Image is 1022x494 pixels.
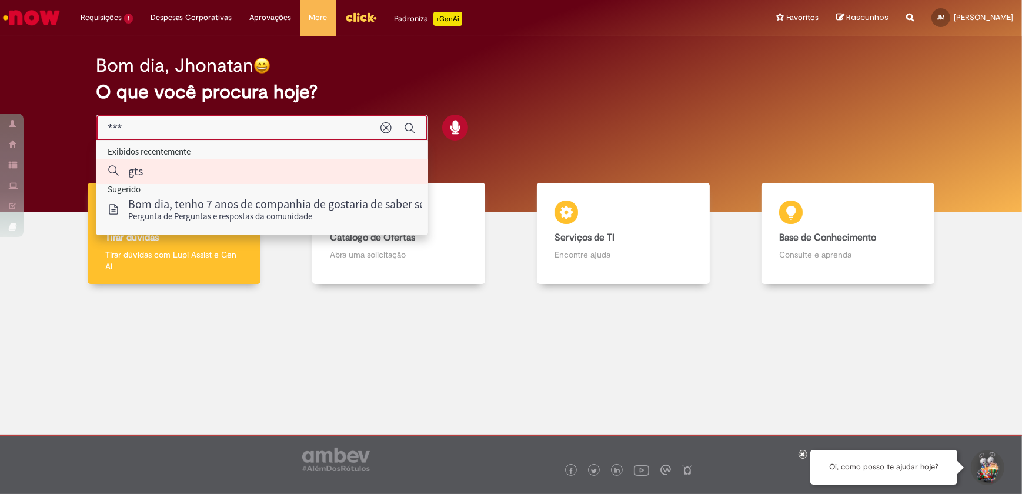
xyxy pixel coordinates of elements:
a: Serviços de TI Encontre ajuda [511,183,736,285]
p: +GenAi [433,12,462,26]
span: Aprovações [250,12,292,24]
b: Serviços de TI [555,232,614,243]
img: logo_footer_naosei.png [682,465,693,475]
img: logo_footer_workplace.png [660,465,671,475]
h2: Bom dia, Jhonatan [96,55,253,76]
span: [PERSON_NAME] [954,12,1013,22]
span: JM [937,14,945,21]
img: ServiceNow [1,6,62,29]
span: Requisições [81,12,122,24]
b: Catálogo de Ofertas [330,232,415,243]
img: logo_footer_youtube.png [634,462,649,478]
p: Abra uma solicitação [330,249,467,261]
div: Oi, como posso te ajudar hoje? [810,450,957,485]
p: Consulte e aprenda [779,249,917,261]
p: Tirar dúvidas com Lupi Assist e Gen Ai [105,249,243,272]
span: Despesas Corporativas [151,12,232,24]
img: logo_footer_facebook.png [568,468,574,474]
button: Iniciar Conversa de Suporte [969,450,1004,485]
b: Base de Conhecimento [779,232,876,243]
span: Favoritos [786,12,819,24]
span: More [309,12,328,24]
h2: O que você procura hoje? [96,82,927,102]
img: logo_footer_twitter.png [591,468,597,474]
img: click_logo_yellow_360x200.png [345,8,377,26]
div: Padroniza [395,12,462,26]
img: logo_footer_ambev_rotulo_gray.png [302,448,370,471]
a: Tirar dúvidas Tirar dúvidas com Lupi Assist e Gen Ai [62,183,286,285]
a: Base de Conhecimento Consulte e aprenda [736,183,960,285]
b: Tirar dúvidas [105,232,159,243]
span: 1 [124,14,133,24]
span: Rascunhos [846,12,889,23]
p: Encontre ajuda [555,249,692,261]
img: logo_footer_linkedin.png [614,468,620,475]
img: happy-face.png [253,57,270,74]
a: Rascunhos [836,12,889,24]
